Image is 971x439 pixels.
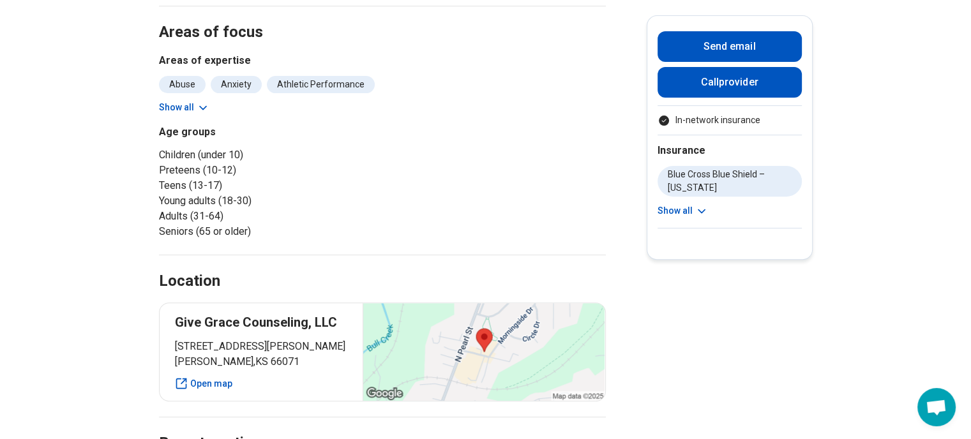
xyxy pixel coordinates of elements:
[175,313,348,331] p: Give Grace Counseling, LLC
[159,178,377,193] li: Teens (13-17)
[175,354,348,369] span: [PERSON_NAME] , KS 66071
[159,76,206,93] li: Abuse
[211,76,262,93] li: Anxiety
[267,76,375,93] li: Athletic Performance
[658,143,802,158] h2: Insurance
[159,53,606,68] h3: Areas of expertise
[658,31,802,62] button: Send email
[175,377,348,391] a: Open map
[159,271,220,292] h2: Location
[159,224,377,239] li: Seniors (65 or older)
[917,388,956,426] div: Open chat
[658,166,802,197] li: Blue Cross Blue Shield – [US_STATE]
[658,114,802,127] li: In-network insurance
[159,193,377,209] li: Young adults (18-30)
[658,204,708,218] button: Show all
[658,67,802,98] button: Callprovider
[159,163,377,178] li: Preteens (10-12)
[159,124,377,140] h3: Age groups
[658,114,802,127] ul: Payment options
[175,339,348,354] span: [STREET_ADDRESS][PERSON_NAME]
[159,147,377,163] li: Children (under 10)
[159,101,209,114] button: Show all
[159,209,377,224] li: Adults (31-64)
